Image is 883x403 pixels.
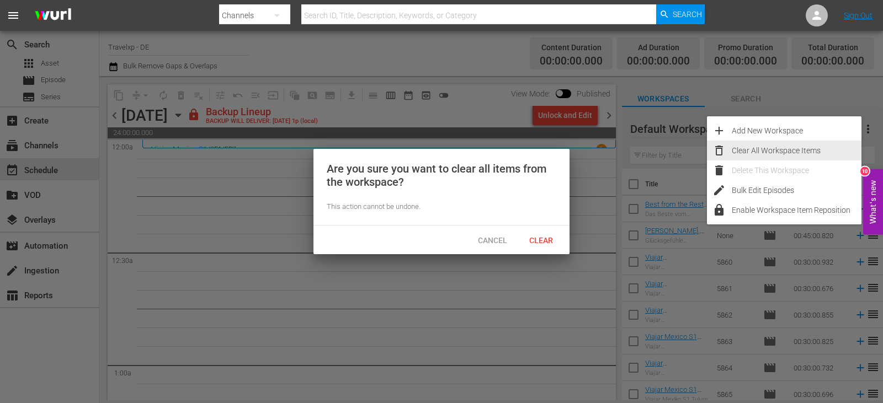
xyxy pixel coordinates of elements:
div: Bulk Edit Episodes [732,180,861,200]
div: 10 [860,166,869,175]
span: menu [7,9,20,22]
div: Add New Workspace [732,121,861,141]
span: edit [712,184,726,197]
span: Cancel [469,236,516,245]
button: Clear [517,230,565,250]
div: Are you sure you want to clear all items from the workspace? [327,162,556,189]
button: Open Feedback Widget [863,169,883,234]
img: ans4CAIJ8jUAAAAAAAAAAAAAAAAAAAAAAAAgQb4GAAAAAAAAAAAAAAAAAAAAAAAAJMjXAAAAAAAAAAAAAAAAAAAAAAAAgAT5G... [26,3,79,29]
div: This action cannot be undone. [327,202,556,212]
button: Search [656,4,705,24]
span: Search [673,4,702,24]
span: lock [712,203,726,217]
div: Clear All Workspace Items [732,141,861,160]
a: Sign Out [844,11,873,20]
div: Enable Workspace Item Reposition [732,200,861,220]
span: delete [712,164,726,177]
span: Clear [520,236,562,245]
div: Delete This Workspace [732,160,861,180]
button: Cancel [468,230,517,250]
span: add [712,124,726,137]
